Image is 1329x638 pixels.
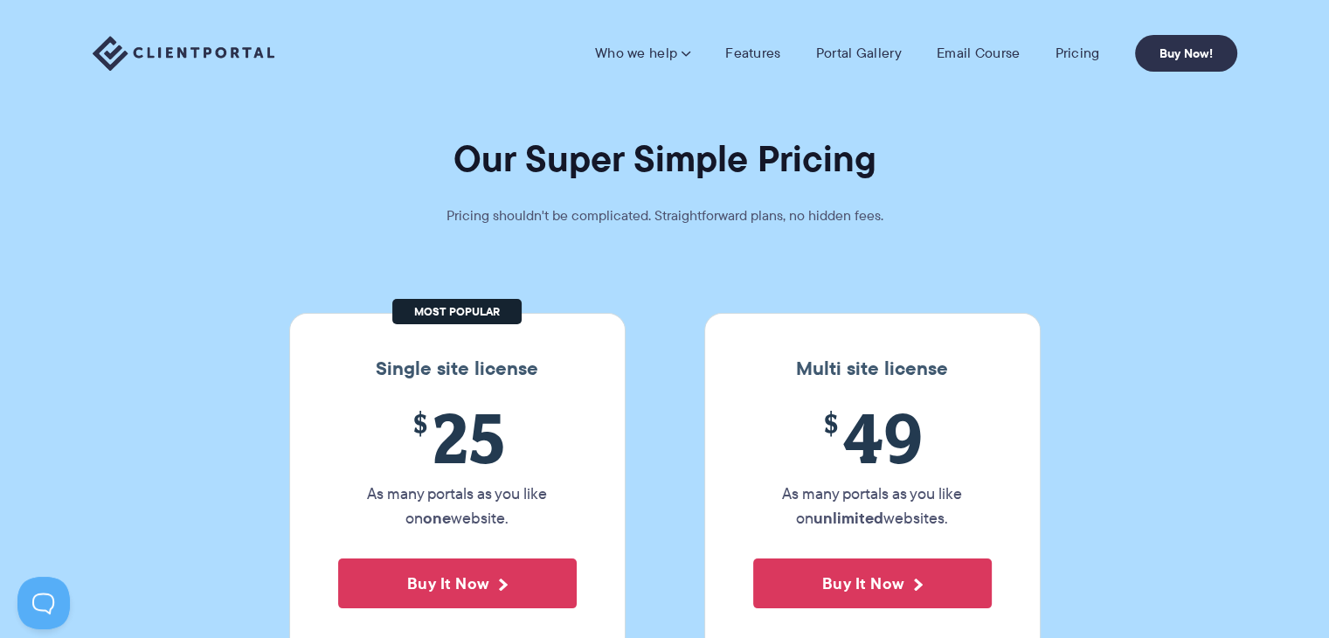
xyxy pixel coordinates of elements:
[17,577,70,629] iframe: Toggle Customer Support
[813,506,883,530] strong: unlimited
[725,45,780,62] a: Features
[723,357,1022,380] h3: Multi site license
[403,204,927,228] p: Pricing shouldn't be complicated. Straightforward plans, no hidden fees.
[753,398,992,477] span: 49
[1055,45,1099,62] a: Pricing
[338,558,577,608] button: Buy It Now
[753,558,992,608] button: Buy It Now
[937,45,1021,62] a: Email Course
[338,482,577,531] p: As many portals as you like on website.
[1135,35,1237,72] a: Buy Now!
[595,45,690,62] a: Who we help
[816,45,902,62] a: Portal Gallery
[338,398,577,477] span: 25
[423,506,451,530] strong: one
[308,357,607,380] h3: Single site license
[753,482,992,531] p: As many portals as you like on websites.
